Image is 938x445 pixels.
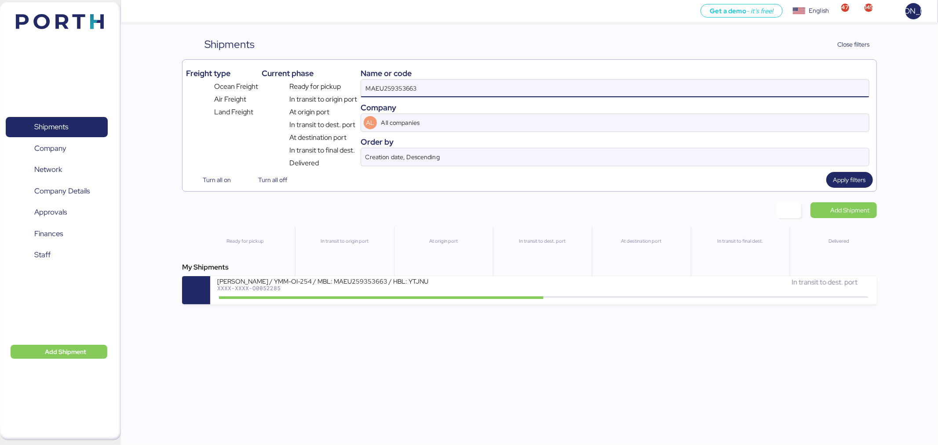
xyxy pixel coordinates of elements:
[838,39,870,50] span: Close filters
[289,107,329,117] span: At origin port
[289,94,357,105] span: In transit to origin port
[214,94,246,105] span: Air Freight
[6,181,108,201] a: Company Details
[217,285,428,291] div: XXXX-XXXX-O0052285
[11,345,107,359] button: Add Shipment
[497,237,588,245] div: In transit to dest. port
[203,175,231,185] span: Turn all on
[186,67,258,79] div: Freight type
[289,132,347,143] span: At destination port
[6,139,108,159] a: Company
[186,172,238,188] button: Turn all on
[34,248,51,261] span: Staff
[34,120,68,133] span: Shipments
[826,172,873,188] button: Apply filters
[695,237,785,245] div: In transit to final dest.
[366,118,375,128] span: AL
[6,117,108,137] a: Shipments
[289,120,355,130] span: In transit to dest. port
[34,142,66,155] span: Company
[289,158,319,168] span: Delivered
[810,202,877,218] a: Add Shipment
[45,347,86,357] span: Add Shipment
[596,237,686,245] div: At destination port
[361,102,869,113] div: Company
[6,160,108,180] a: Network
[182,262,876,273] div: My Shipments
[214,81,258,92] span: Ocean Freight
[126,4,141,19] button: Menu
[809,6,829,15] div: English
[361,67,869,79] div: Name or code
[214,107,253,117] span: Land Freight
[831,205,870,215] span: Add Shipment
[794,237,884,245] div: Delivered
[820,36,877,52] button: Close filters
[833,175,866,185] span: Apply filters
[262,67,357,79] div: Current phase
[289,145,355,156] span: In transit to final dest.
[241,172,294,188] button: Turn all off
[6,224,108,244] a: Finances
[34,163,62,176] span: Network
[200,237,291,245] div: Ready for pickup
[34,185,90,197] span: Company Details
[361,136,869,148] div: Order by
[398,237,489,245] div: At origin port
[289,81,341,92] span: Ready for pickup
[792,277,858,287] span: In transit to dest. port
[34,227,63,240] span: Finances
[217,277,428,285] div: [PERSON_NAME] / YMM-OI-254 / MBL: MAEU259353663 / HBL: YTJNUM100184 / FCL
[34,206,67,219] span: Approvals
[258,175,287,185] span: Turn all off
[299,237,390,245] div: In transit to origin port
[380,114,844,131] input: AL
[204,36,255,52] div: Shipments
[6,245,108,265] a: Staff
[6,202,108,222] a: Approvals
